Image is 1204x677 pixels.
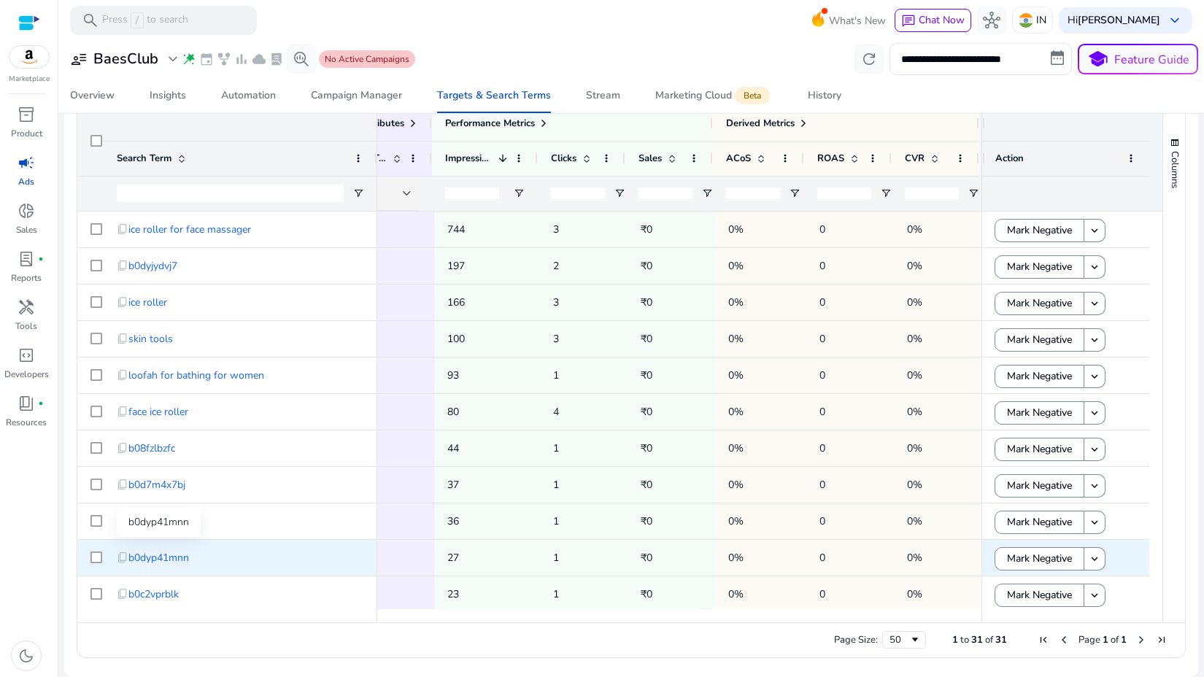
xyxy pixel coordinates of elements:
span: content_copy [117,369,128,381]
span: Mark Negative [1007,580,1072,610]
p: 0% [728,433,793,463]
mat-icon: keyboard_arrow_down [1088,370,1101,383]
span: event [199,52,214,66]
span: CVR [905,152,925,165]
span: book_4 [18,395,35,412]
p: 100 [447,324,527,354]
button: refresh [854,45,884,74]
span: 0 [819,368,825,382]
span: 3 [553,295,559,309]
p: Marketplace [9,74,50,85]
mat-icon: keyboard_arrow_down [1088,479,1101,492]
span: school [1087,49,1108,70]
span: of [1111,633,1119,646]
img: in.svg [1019,13,1033,28]
p: ₹0 [641,324,702,354]
button: Mark Negative [995,365,1084,388]
p: ₹0 [641,433,702,463]
span: What's New [829,8,886,34]
span: 0 [819,587,825,601]
p: 197 [447,251,527,281]
img: amazon.svg [9,46,49,68]
div: Marketing Cloud [655,90,773,101]
span: code_blocks [18,347,35,364]
span: 31 [995,633,1007,646]
p: 0% [728,214,793,244]
span: to [960,633,969,646]
button: Open Filter Menu [352,187,364,199]
button: Mark Negative [995,292,1084,315]
p: 0% [728,579,793,609]
span: content_copy [117,223,128,235]
span: content_copy [117,479,128,490]
div: Page Size [882,631,926,649]
mat-icon: keyboard_arrow_down [1088,297,1101,310]
span: 0 [819,259,825,273]
span: 1 [553,551,559,565]
p: 0% [728,324,793,354]
span: 0 [819,405,825,419]
button: schoolFeature Guide [1078,44,1198,74]
mat-icon: keyboard_arrow_down [1088,516,1101,529]
span: loofah [128,506,158,536]
span: cloud [252,52,266,66]
p: ₹0 [641,397,702,427]
span: content_copy [117,588,128,600]
button: search_insights [287,45,316,74]
div: 50 [890,633,909,646]
span: hub [983,12,1000,29]
p: Tools [15,320,37,333]
button: chatChat Now [895,9,971,32]
span: 1 [553,478,559,492]
div: Automation [221,90,276,101]
span: 1 [553,441,559,455]
span: 0% [907,514,922,528]
p: ₹0 [641,543,702,573]
span: b0d7m4x7bj [128,470,185,500]
p: Product [11,127,42,140]
span: Mark Negative [1007,215,1072,245]
span: fiber_manual_record [38,256,44,262]
mat-icon: keyboard_arrow_down [1088,552,1101,565]
span: ice roller for face massager [128,214,251,244]
span: chat [901,14,916,28]
span: content_copy [117,406,128,417]
span: search [82,12,99,29]
span: Mark Negative [1007,543,1072,573]
div: b0dyp41mnn [117,508,201,537]
p: 44 [447,433,527,463]
button: Mark Negative [995,438,1084,461]
mat-icon: keyboard_arrow_down [1088,406,1101,419]
span: 3 [553,223,559,236]
span: 0 [819,514,825,528]
span: content_copy [117,552,128,563]
button: Open Filter Menu [614,187,625,199]
span: Mark Negative [1007,507,1072,537]
span: Mark Negative [1007,325,1072,355]
mat-icon: keyboard_arrow_down [1088,589,1101,602]
p: 80 [447,397,527,427]
span: Mark Negative [1007,361,1072,391]
span: 0 [819,478,825,492]
span: 0% [907,223,922,236]
span: 4 [553,405,559,419]
span: 1 [1121,633,1127,646]
span: 1 [952,633,958,646]
span: donut_small [18,202,35,220]
p: ₹0 [641,251,702,281]
span: Mark Negative [1007,398,1072,428]
p: 0% [728,506,793,536]
span: ROAS [817,152,844,165]
span: b0c2vprblk [128,579,179,609]
p: 0% [728,360,793,390]
button: Open Filter Menu [701,187,713,199]
span: wand_stars [182,52,196,66]
span: Mark Negative [1007,252,1072,282]
button: Open Filter Menu [513,187,525,199]
button: Open Filter Menu [880,187,892,199]
p: Reports [11,271,42,285]
button: Open Filter Menu [789,187,800,199]
p: 0% [728,470,793,500]
b: [PERSON_NAME] [1078,13,1160,27]
span: handyman [18,298,35,316]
